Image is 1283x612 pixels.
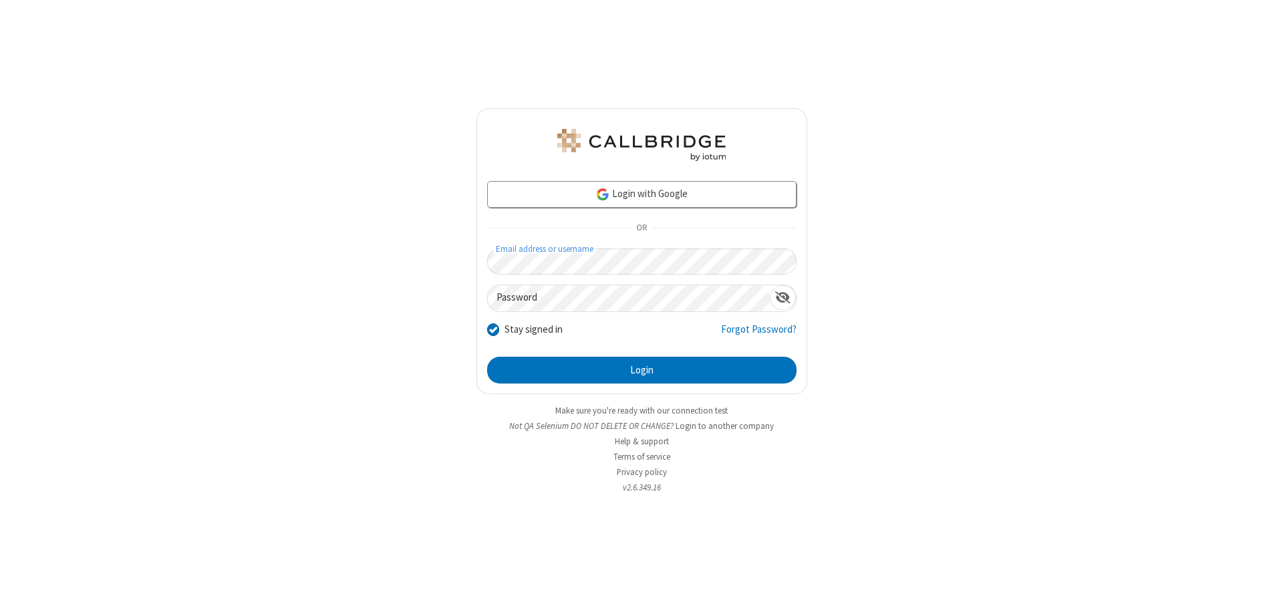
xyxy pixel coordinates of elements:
input: Email address or username [487,249,797,275]
a: Terms of service [613,451,670,462]
button: Login to another company [676,420,774,432]
label: Stay signed in [505,322,563,337]
a: Login with Google [487,181,797,208]
iframe: Chat [1250,577,1273,603]
li: Not QA Selenium DO NOT DELETE OR CHANGE? [476,420,807,432]
img: google-icon.png [595,187,610,202]
a: Forgot Password? [721,322,797,347]
a: Make sure you're ready with our connection test [555,405,728,416]
img: QA Selenium DO NOT DELETE OR CHANGE [555,129,728,161]
div: Show password [770,285,796,310]
input: Password [488,285,770,311]
span: OR [631,219,652,238]
li: v2.6.349.16 [476,481,807,494]
a: Privacy policy [617,466,667,478]
button: Login [487,357,797,384]
a: Help & support [615,436,669,447]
